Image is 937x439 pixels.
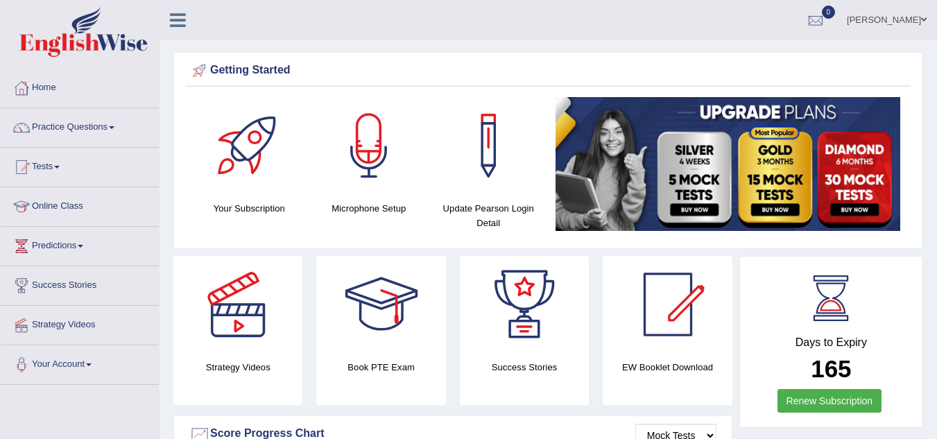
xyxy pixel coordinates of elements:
[755,336,907,349] h4: Days to Expiry
[811,355,851,382] b: 165
[1,345,159,380] a: Your Account
[316,201,422,216] h4: Microphone Setup
[1,187,159,222] a: Online Class
[1,227,159,261] a: Predictions
[1,306,159,341] a: Strategy Videos
[173,360,302,375] h4: Strategy Videos
[822,6,836,19] span: 0
[316,360,445,375] h4: Book PTE Exam
[777,389,882,413] a: Renew Subscription
[1,266,159,301] a: Success Stories
[189,60,907,81] div: Getting Started
[196,201,302,216] h4: Your Subscription
[1,69,159,103] a: Home
[1,108,159,143] a: Practice Questions
[460,360,589,375] h4: Success Stories
[603,360,732,375] h4: EW Booklet Download
[436,201,542,230] h4: Update Pearson Login Detail
[1,148,159,182] a: Tests
[556,97,901,231] img: small5.jpg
